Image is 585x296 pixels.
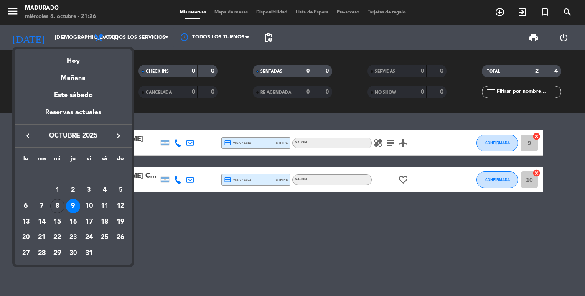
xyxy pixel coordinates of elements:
span: octubre 2025 [36,130,111,141]
th: sábado [97,154,113,167]
div: Reservas actuales [15,107,132,124]
div: 23 [66,231,80,245]
th: viernes [81,154,97,167]
div: 14 [35,215,49,229]
td: 23 de octubre de 2025 [65,230,81,246]
div: 5 [113,183,127,197]
button: keyboard_arrow_right [111,130,126,141]
div: 8 [50,199,64,213]
td: 5 de octubre de 2025 [112,183,128,199]
div: 27 [19,246,33,260]
td: 28 de octubre de 2025 [34,245,50,261]
td: 2 de octubre de 2025 [65,183,81,199]
th: lunes [18,154,34,167]
td: 3 de octubre de 2025 [81,183,97,199]
div: 24 [82,231,96,245]
td: 12 de octubre de 2025 [112,198,128,214]
th: jueves [65,154,81,167]
div: 9 [66,199,80,213]
td: 13 de octubre de 2025 [18,214,34,230]
td: 17 de octubre de 2025 [81,214,97,230]
button: keyboard_arrow_left [20,130,36,141]
td: 7 de octubre de 2025 [34,198,50,214]
div: 21 [35,231,49,245]
div: Este sábado [15,84,132,107]
div: 19 [113,215,127,229]
div: 2 [66,183,80,197]
div: 13 [19,215,33,229]
th: miércoles [49,154,65,167]
td: 30 de octubre de 2025 [65,245,81,261]
td: 10 de octubre de 2025 [81,198,97,214]
td: 22 de octubre de 2025 [49,230,65,246]
td: 6 de octubre de 2025 [18,198,34,214]
div: 22 [50,231,64,245]
td: 31 de octubre de 2025 [81,245,97,261]
td: 25 de octubre de 2025 [97,230,113,246]
div: 30 [66,246,80,260]
div: Hoy [15,49,132,66]
td: 26 de octubre de 2025 [112,230,128,246]
td: OCT. [18,167,128,183]
td: 1 de octubre de 2025 [49,183,65,199]
td: 16 de octubre de 2025 [65,214,81,230]
div: 17 [82,215,96,229]
th: domingo [112,154,128,167]
td: 4 de octubre de 2025 [97,183,113,199]
td: 9 de octubre de 2025 [65,198,81,214]
td: 20 de octubre de 2025 [18,230,34,246]
div: 10 [82,199,96,213]
div: 7 [35,199,49,213]
th: martes [34,154,50,167]
div: 6 [19,199,33,213]
td: 14 de octubre de 2025 [34,214,50,230]
td: 15 de octubre de 2025 [49,214,65,230]
div: 12 [113,199,127,213]
td: 19 de octubre de 2025 [112,214,128,230]
td: 27 de octubre de 2025 [18,245,34,261]
td: 21 de octubre de 2025 [34,230,50,246]
div: 3 [82,183,96,197]
div: 16 [66,215,80,229]
div: 1 [50,183,64,197]
td: 29 de octubre de 2025 [49,245,65,261]
div: Mañana [15,66,132,84]
div: 31 [82,246,96,260]
td: 18 de octubre de 2025 [97,214,113,230]
div: 18 [97,215,112,229]
td: 8 de octubre de 2025 [49,198,65,214]
div: 25 [97,231,112,245]
div: 4 [97,183,112,197]
i: keyboard_arrow_right [113,131,123,141]
td: 11 de octubre de 2025 [97,198,113,214]
div: 28 [35,246,49,260]
div: 20 [19,231,33,245]
div: 15 [50,215,64,229]
div: 11 [97,199,112,213]
div: 29 [50,246,64,260]
div: 26 [113,231,127,245]
td: 24 de octubre de 2025 [81,230,97,246]
i: keyboard_arrow_left [23,131,33,141]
